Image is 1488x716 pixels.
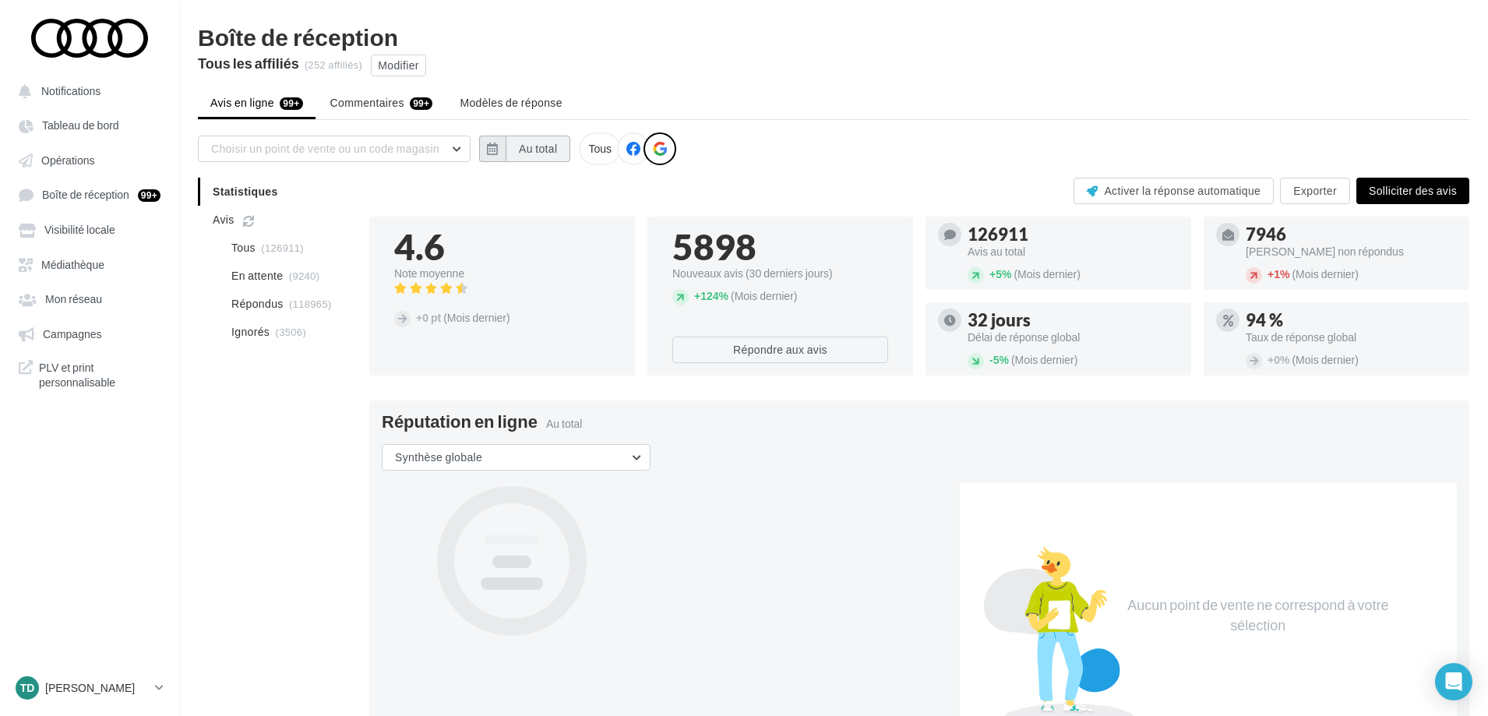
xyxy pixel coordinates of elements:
[9,354,170,397] a: PLV et print personnalisable
[1268,267,1289,280] span: 1%
[20,680,35,696] span: TD
[1011,353,1077,366] span: (Mois dernier)
[1122,595,1395,635] div: Aucun point de vente ne correspond à votre sélection
[9,250,170,278] a: Médiathèque
[213,212,234,227] span: Avis
[506,136,570,162] button: Au total
[41,84,100,97] span: Notifications
[9,76,164,104] button: Notifications
[394,229,610,265] div: 4.6
[1292,353,1358,366] span: (Mois dernier)
[672,337,888,363] button: Répondre aux avis
[44,224,115,237] span: Visibilité locale
[382,444,651,471] button: Synthèse globale
[1292,267,1358,280] span: (Mois dernier)
[1246,246,1457,257] div: [PERSON_NAME] non répondus
[231,324,270,340] span: Ignorés
[1268,267,1274,280] span: +
[12,673,167,703] a: TD [PERSON_NAME]
[394,268,610,279] div: Note moyenne
[1268,353,1274,366] span: +
[9,284,170,312] a: Mon réseau
[989,267,996,280] span: +
[443,311,510,324] span: (Mois dernier)
[989,267,1011,280] span: 5%
[694,289,728,302] span: 124%
[211,142,439,155] span: Choisir un point de vente ou un code magasin
[968,312,1179,329] div: 32 jours
[9,146,170,174] a: Opérations
[9,180,170,209] a: Boîte de réception 99+
[1356,178,1469,204] button: Solliciter des avis
[42,119,119,132] span: Tableau de bord
[198,56,299,70] div: Tous les affiliés
[579,132,621,165] div: Tous
[382,413,538,430] span: Réputation en ligne
[138,189,160,202] div: 99+
[479,136,570,162] button: Au total
[989,353,993,366] span: -
[968,332,1179,343] div: Délai de réponse global
[289,270,320,282] span: (9240)
[39,360,160,390] span: PLV et print personnalisable
[672,268,888,279] div: Nouveaux avis (30 derniers jours)
[694,289,700,302] span: +
[989,353,1009,366] span: 5%
[395,450,482,464] span: Synthèse globale
[45,680,149,696] p: [PERSON_NAME]
[1268,353,1289,366] span: 0%
[416,311,422,324] span: +
[9,215,170,243] a: Visibilité locale
[41,153,94,167] span: Opérations
[1280,178,1350,204] button: Exporter
[198,25,1469,48] div: Boîte de réception
[1074,178,1274,204] button: Activer la réponse automatique
[9,111,170,139] a: Tableau de bord
[231,296,284,312] span: Répondus
[968,246,1179,257] div: Avis au total
[231,240,256,256] span: Tous
[1435,663,1472,700] div: Open Intercom Messenger
[198,136,471,162] button: Choisir un point de vente ou un code magasin
[1246,226,1457,243] div: 7946
[460,96,562,109] span: Modèles de réponse
[45,293,102,306] span: Mon réseau
[305,58,363,72] div: (252 affiliés)
[276,326,307,338] span: (3506)
[43,327,102,340] span: Campagnes
[731,289,797,302] span: (Mois dernier)
[371,55,426,76] button: Modifier
[410,97,432,110] div: 99+
[1246,332,1457,343] div: Taux de réponse global
[1014,267,1080,280] span: (Mois dernier)
[546,417,583,430] span: Au total
[41,258,104,271] span: Médiathèque
[330,95,404,111] span: Commentaires
[261,242,304,254] span: (126911)
[231,268,283,284] span: En attente
[1246,312,1457,329] div: 94 %
[9,319,170,347] a: Campagnes
[42,189,129,202] span: Boîte de réception
[416,311,441,324] span: 0 pt
[289,298,332,310] span: (118965)
[672,229,888,265] div: 5898
[968,226,1179,243] div: 126911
